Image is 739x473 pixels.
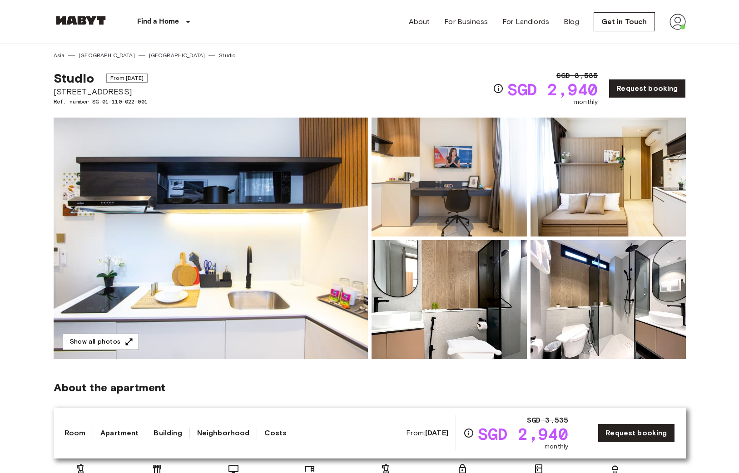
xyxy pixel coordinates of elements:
img: Picture of unit SG-01-110-022-001 [531,118,686,236]
a: For Business [444,16,488,27]
span: From: [406,428,448,438]
svg: Check cost overview for full price breakdown. Please note that discounts apply to new joiners onl... [493,83,504,94]
span: monthly [574,98,598,107]
img: Marketing picture of unit SG-01-110-022-001 [54,118,368,359]
span: About the apartment [54,381,166,394]
span: SGD 2,940 [507,81,598,98]
a: [GEOGRAPHIC_DATA] [149,51,205,59]
a: Request booking [598,424,675,443]
a: Asia [54,51,65,59]
a: Building [154,428,182,439]
span: Ref. number SG-01-110-022-001 [54,98,148,106]
span: Studio [54,70,94,86]
span: From [DATE] [106,74,148,83]
button: Show all photos [63,334,139,350]
a: Costs [264,428,287,439]
p: Find a Home [137,16,179,27]
img: Picture of unit SG-01-110-022-001 [372,118,527,236]
a: About [409,16,430,27]
a: Room [64,428,86,439]
img: Picture of unit SG-01-110-022-001 [531,240,686,359]
a: Get in Touch [594,12,655,31]
img: Habyt [54,16,108,25]
a: Studio [219,51,235,59]
span: [STREET_ADDRESS] [54,86,148,98]
img: Picture of unit SG-01-110-022-001 [372,240,527,359]
span: monthly [545,442,568,451]
span: SGD 2,940 [478,426,568,442]
b: [DATE] [425,429,448,437]
span: SGD 3,535 [527,415,568,426]
a: Request booking [609,79,685,98]
img: avatar [670,14,686,30]
a: For Landlords [502,16,549,27]
svg: Check cost overview for full price breakdown. Please note that discounts apply to new joiners onl... [463,428,474,439]
a: Apartment [100,428,139,439]
a: [GEOGRAPHIC_DATA] [79,51,135,59]
span: SGD 3,535 [556,70,598,81]
a: Blog [564,16,579,27]
a: Neighborhood [197,428,250,439]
